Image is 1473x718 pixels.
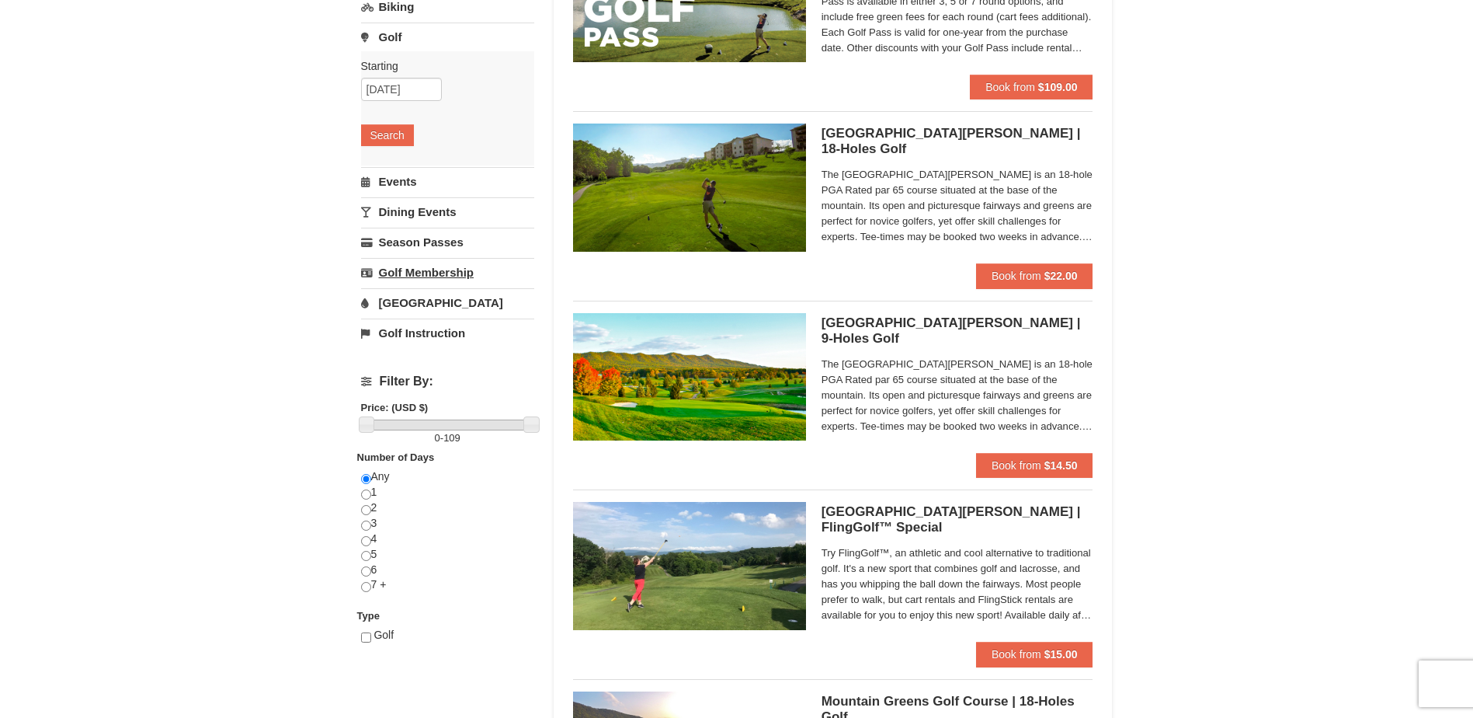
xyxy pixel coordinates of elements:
[361,23,534,51] a: Golf
[822,357,1093,434] span: The [GEOGRAPHIC_DATA][PERSON_NAME] is an 18-hole PGA Rated par 65 course situated at the base of ...
[985,81,1035,93] span: Book from
[976,642,1093,667] button: Book from $15.00
[976,263,1093,288] button: Book from $22.00
[373,629,394,641] span: Golf
[357,610,380,622] strong: Type
[573,124,806,251] img: 6619859-85-1f84791f.jpg
[573,313,806,441] img: 6619859-87-49ad91d4.jpg
[1044,270,1078,282] strong: $22.00
[822,315,1093,347] h5: [GEOGRAPHIC_DATA][PERSON_NAME] | 9-Holes Golf
[361,402,429,413] strong: Price: (USD $)
[361,430,534,446] label: -
[992,648,1041,660] span: Book from
[361,288,534,317] a: [GEOGRAPHIC_DATA]
[357,451,435,463] strong: Number of Days
[822,504,1093,535] h5: [GEOGRAPHIC_DATA][PERSON_NAME] | FlingGolf™ Special
[992,270,1041,282] span: Book from
[435,432,440,444] span: 0
[573,502,806,629] img: 6619859-84-1dcf4d15.jpg
[361,319,534,347] a: Golf Instruction
[1044,459,1078,472] strong: $14.50
[361,469,534,608] div: Any 1 2 3 4 5 6 7 +
[970,75,1093,99] button: Book from $109.00
[822,126,1093,157] h5: [GEOGRAPHIC_DATA][PERSON_NAME] | 18-Holes Golf
[361,375,534,389] h4: Filter By:
[361,197,534,226] a: Dining Events
[361,58,523,74] label: Starting
[361,124,414,146] button: Search
[361,228,534,256] a: Season Passes
[1044,648,1078,660] strong: $15.00
[1038,81,1078,93] strong: $109.00
[361,167,534,196] a: Events
[992,459,1041,472] span: Book from
[822,167,1093,245] span: The [GEOGRAPHIC_DATA][PERSON_NAME] is an 18-hole PGA Rated par 65 course situated at the base of ...
[822,545,1093,623] span: Try FlingGolf™, an athletic and cool alternative to traditional golf. It's a new sport that combi...
[976,453,1093,478] button: Book from $14.50
[361,258,534,287] a: Golf Membership
[443,432,460,444] span: 109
